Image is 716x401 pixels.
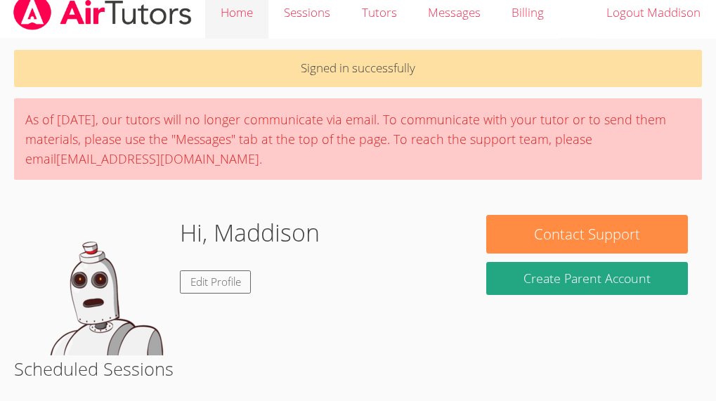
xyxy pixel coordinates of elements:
[14,50,701,87] p: Signed in successfully
[486,215,688,254] button: Contact Support
[428,4,481,20] span: Messages
[14,98,701,180] div: As of [DATE], our tutors will no longer communicate via email. To communicate with your tutor or ...
[14,355,701,382] h2: Scheduled Sessions
[28,215,169,355] img: default.png
[180,270,252,294] a: Edit Profile
[180,215,320,251] h1: Hi, Maddison
[486,262,688,295] button: Create Parent Account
